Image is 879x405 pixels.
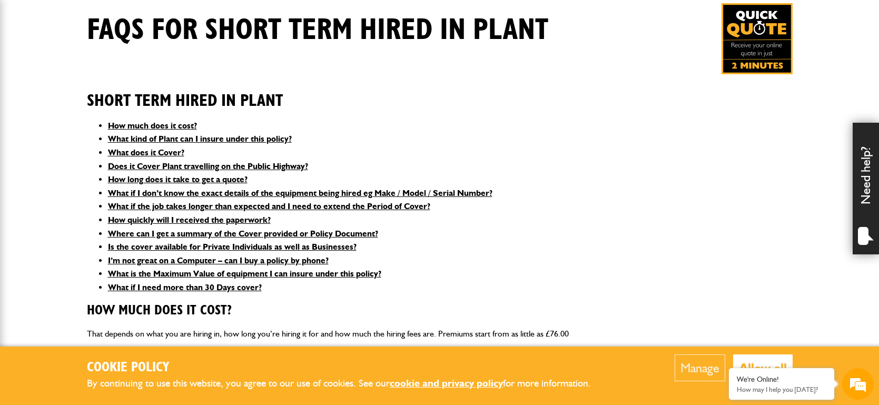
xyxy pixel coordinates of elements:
a: Get your insurance quote in just 2-minutes [722,3,793,74]
a: What if I need more than 30 Days cover? [108,282,262,292]
a: What does it Cover? [108,147,184,157]
a: What is the Maximum Value of equipment I can insure under this policy? [108,269,381,279]
div: We're Online! [737,375,826,384]
h1: FAQS for Short Term Hired In Plant [87,13,548,48]
a: Does it Cover Plant travelling on the Public Highway? [108,161,308,171]
a: What if I don’t know the exact details of the equipment being hired eg Make / Model / Serial Number? [108,188,492,198]
p: By continuing to use this website, you agree to our use of cookies. See our for more information. [87,376,608,392]
p: That depends on what you are hiring in, how long you’re hiring it for and how much the hiring fee... [87,327,793,341]
a: How long does it take to get a quote? [108,174,248,184]
a: What if the job takes longer than expected and I need to extend the Period of Cover? [108,201,430,211]
button: Manage [675,354,725,381]
a: cookie and privacy policy [390,377,503,389]
h2: Short Term Hired In Plant [87,75,793,111]
h3: How much does it cost? [87,303,793,319]
a: Is the cover available for Private Individuals as well as Businesses? [108,242,357,252]
a: What kind of Plant can I insure under this policy? [108,134,292,144]
p: How may I help you today? [737,386,826,393]
div: Need help? [853,123,879,254]
h2: Cookie Policy [87,360,608,376]
a: Where can I get a summary of the Cover provided or Policy Document? [108,229,378,239]
button: Allow all [733,354,793,381]
a: How quickly will I received the paperwork? [108,215,271,225]
a: How much does it cost? [108,121,197,131]
img: Quick Quote [722,3,793,74]
a: I’m not great on a Computer – can I buy a policy by phone? [108,255,329,265]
